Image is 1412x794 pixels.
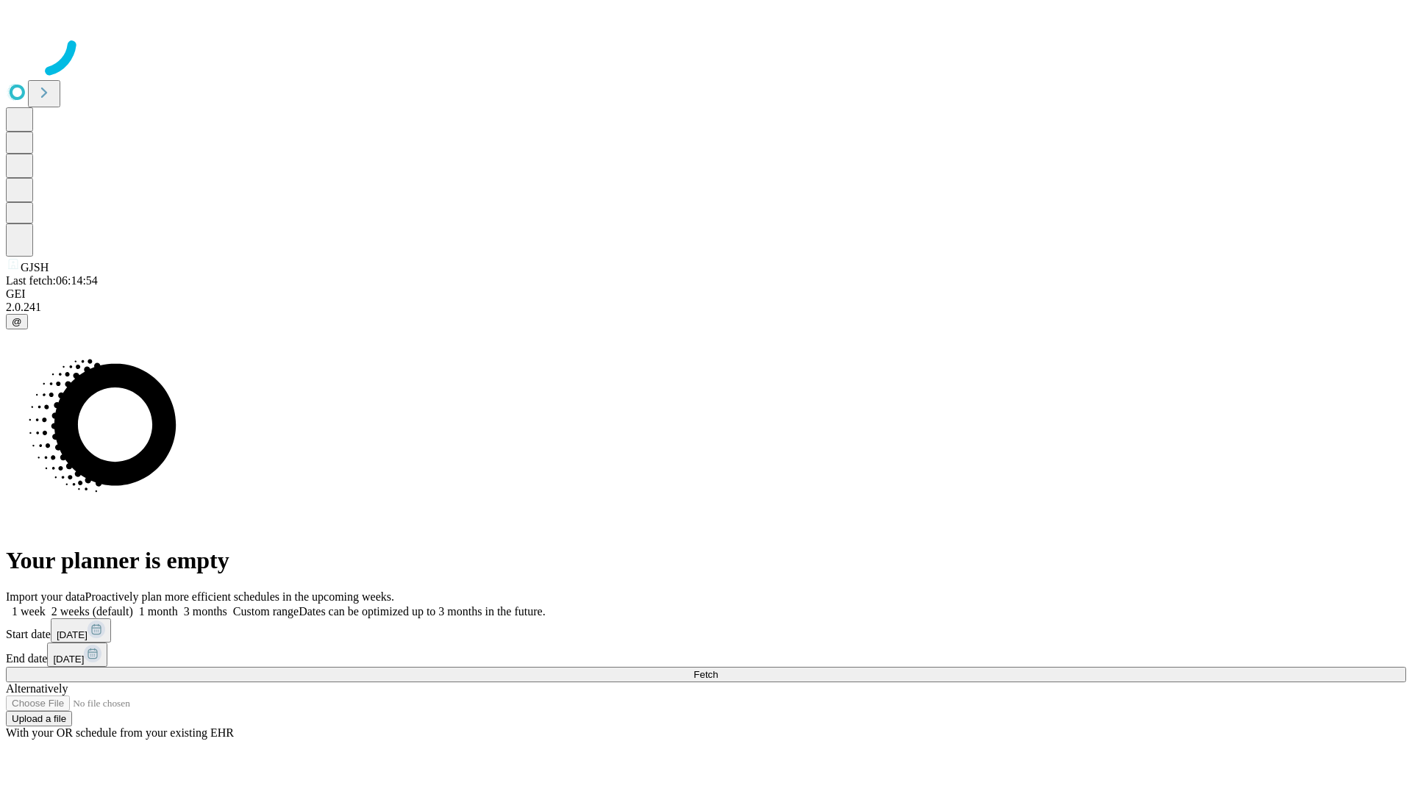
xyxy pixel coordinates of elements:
[6,682,68,695] span: Alternatively
[57,629,88,640] span: [DATE]
[12,605,46,618] span: 1 week
[6,274,98,287] span: Last fetch: 06:14:54
[12,316,22,327] span: @
[85,590,394,603] span: Proactively plan more efficient schedules in the upcoming weeks.
[21,261,49,273] span: GJSH
[184,605,227,618] span: 3 months
[693,669,718,680] span: Fetch
[6,287,1406,301] div: GEI
[6,590,85,603] span: Import your data
[233,605,299,618] span: Custom range
[53,654,84,665] span: [DATE]
[6,726,234,739] span: With your OR schedule from your existing EHR
[6,547,1406,574] h1: Your planner is empty
[47,643,107,667] button: [DATE]
[6,314,28,329] button: @
[139,605,178,618] span: 1 month
[6,667,1406,682] button: Fetch
[299,605,545,618] span: Dates can be optimized up to 3 months in the future.
[6,301,1406,314] div: 2.0.241
[51,618,111,643] button: [DATE]
[6,618,1406,643] div: Start date
[6,643,1406,667] div: End date
[51,605,133,618] span: 2 weeks (default)
[6,711,72,726] button: Upload a file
